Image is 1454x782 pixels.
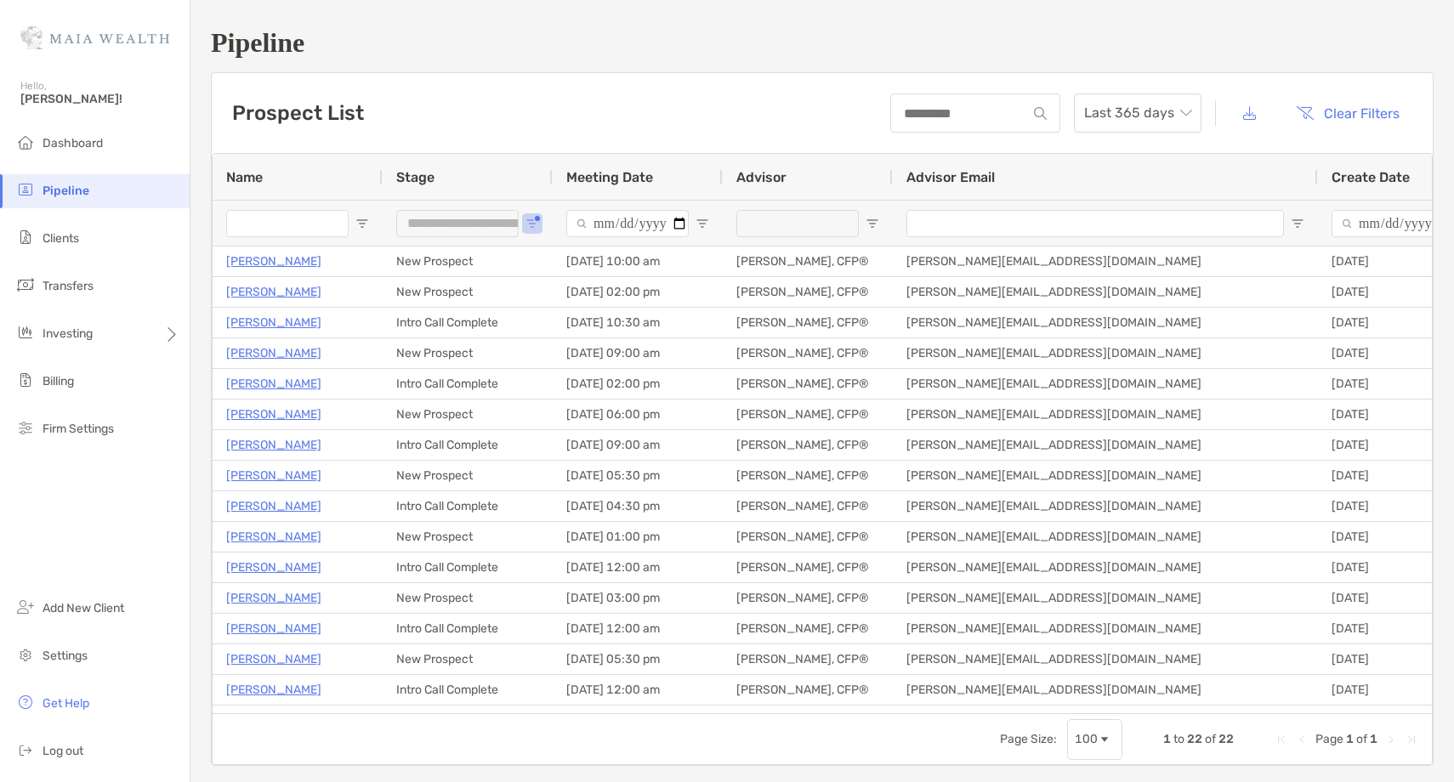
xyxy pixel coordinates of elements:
[553,399,723,429] div: [DATE] 06:00 pm
[15,227,36,247] img: clients icon
[893,644,1318,674] div: [PERSON_NAME][EMAIL_ADDRESS][DOMAIN_NAME]
[20,92,179,106] span: [PERSON_NAME]!
[383,461,553,490] div: New Prospect
[232,101,364,125] h3: Prospect List
[1163,732,1171,746] span: 1
[226,649,321,670] p: [PERSON_NAME]
[893,308,1318,337] div: [PERSON_NAME][EMAIL_ADDRESS][DOMAIN_NAME]
[226,343,321,364] a: [PERSON_NAME]
[383,369,553,399] div: Intro Call Complete
[1000,732,1057,746] div: Page Size:
[226,587,321,609] p: [PERSON_NAME]
[553,461,723,490] div: [DATE] 05:30 pm
[43,649,88,663] span: Settings
[15,597,36,617] img: add_new_client icon
[893,430,1318,460] div: [PERSON_NAME][EMAIL_ADDRESS][DOMAIN_NAME]
[226,373,321,394] a: [PERSON_NAME]
[383,644,553,674] div: New Prospect
[383,675,553,705] div: Intro Call Complete
[15,179,36,200] img: pipeline icon
[1075,732,1098,746] div: 100
[43,601,124,615] span: Add New Client
[226,404,321,425] a: [PERSON_NAME]
[383,308,553,337] div: Intro Call Complete
[226,679,321,700] a: [PERSON_NAME]
[1275,733,1288,746] div: First Page
[226,465,321,486] a: [PERSON_NAME]
[723,246,893,276] div: [PERSON_NAME], CFP®
[1034,107,1047,120] img: input icon
[1291,217,1304,230] button: Open Filter Menu
[723,277,893,307] div: [PERSON_NAME], CFP®
[723,399,893,429] div: [PERSON_NAME], CFP®
[893,522,1318,552] div: [PERSON_NAME][EMAIL_ADDRESS][DOMAIN_NAME]
[211,27,1434,59] h1: Pipeline
[1295,733,1309,746] div: Previous Page
[383,614,553,643] div: Intro Call Complete
[553,338,723,368] div: [DATE] 09:00 am
[553,705,723,735] div: [DATE] 12:00 am
[383,583,553,613] div: New Prospect
[226,710,419,731] a: [PERSON_NAME] [PERSON_NAME]
[866,217,879,230] button: Open Filter Menu
[15,132,36,152] img: dashboard icon
[553,522,723,552] div: [DATE] 01:00 pm
[723,583,893,613] div: [PERSON_NAME], CFP®
[226,618,321,639] p: [PERSON_NAME]
[226,496,321,517] a: [PERSON_NAME]
[893,369,1318,399] div: [PERSON_NAME][EMAIL_ADDRESS][DOMAIN_NAME]
[226,434,321,456] a: [PERSON_NAME]
[906,169,995,185] span: Advisor Email
[15,739,36,760] img: logout icon
[1315,732,1343,746] span: Page
[15,275,36,295] img: transfers icon
[553,491,723,521] div: [DATE] 04:30 pm
[553,552,723,582] div: [DATE] 12:00 am
[566,210,689,237] input: Meeting Date Filter Input
[1218,732,1234,746] span: 22
[525,217,539,230] button: Open Filter Menu
[226,210,349,237] input: Name Filter Input
[723,522,893,552] div: [PERSON_NAME], CFP®
[893,675,1318,705] div: [PERSON_NAME][EMAIL_ADDRESS][DOMAIN_NAME]
[43,374,74,388] span: Billing
[43,136,103,150] span: Dashboard
[396,169,434,185] span: Stage
[226,526,321,547] a: [PERSON_NAME]
[383,430,553,460] div: Intro Call Complete
[1356,732,1367,746] span: of
[383,491,553,521] div: Intro Call Complete
[15,417,36,438] img: firm-settings icon
[723,461,893,490] div: [PERSON_NAME], CFP®
[226,251,321,272] a: [PERSON_NAME]
[43,326,93,341] span: Investing
[226,312,321,333] a: [PERSON_NAME]
[553,430,723,460] div: [DATE] 09:00 am
[15,692,36,712] img: get-help icon
[723,369,893,399] div: [PERSON_NAME], CFP®
[893,399,1318,429] div: [PERSON_NAME][EMAIL_ADDRESS][DOMAIN_NAME]
[383,246,553,276] div: New Prospect
[723,338,893,368] div: [PERSON_NAME], CFP®
[383,277,553,307] div: New Prospect
[1405,733,1418,746] div: Last Page
[383,552,553,582] div: Intro Call Complete
[553,246,723,276] div: [DATE] 10:00 am
[15,370,36,390] img: billing icon
[696,217,709,230] button: Open Filter Menu
[1384,733,1398,746] div: Next Page
[723,644,893,674] div: [PERSON_NAME], CFP®
[43,184,89,198] span: Pipeline
[723,614,893,643] div: [PERSON_NAME], CFP®
[723,430,893,460] div: [PERSON_NAME], CFP®
[226,281,321,303] a: [PERSON_NAME]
